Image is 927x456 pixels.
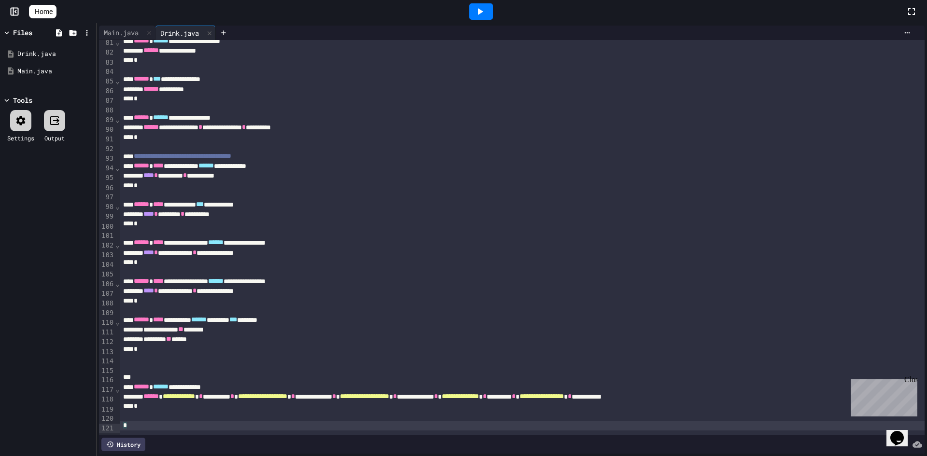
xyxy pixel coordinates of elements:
[99,86,115,96] div: 86
[99,328,115,337] div: 111
[99,279,115,289] div: 106
[115,280,120,288] span: Fold line
[99,222,115,232] div: 100
[4,4,67,61] div: Chat with us now!Close
[7,134,34,142] div: Settings
[99,67,115,77] div: 84
[99,260,115,270] div: 104
[99,385,115,395] div: 117
[115,39,120,46] span: Fold line
[99,154,115,164] div: 93
[17,67,93,76] div: Main.java
[101,438,145,451] div: History
[99,106,115,115] div: 88
[13,28,32,38] div: Files
[115,116,120,124] span: Fold line
[115,203,120,210] span: Fold line
[99,347,115,357] div: 113
[99,183,115,193] div: 96
[99,375,115,385] div: 116
[886,417,917,446] iframe: chat widget
[99,357,115,366] div: 114
[115,241,120,249] span: Fold line
[99,395,115,404] div: 118
[99,308,115,318] div: 109
[99,193,115,202] div: 97
[115,164,120,172] span: Fold line
[99,58,115,68] div: 83
[99,318,115,328] div: 110
[13,95,32,105] div: Tools
[99,96,115,106] div: 87
[99,414,115,424] div: 120
[99,202,115,212] div: 98
[99,212,115,221] div: 99
[99,115,115,125] div: 89
[99,173,115,183] div: 95
[99,424,115,433] div: 121
[115,386,120,393] span: Fold line
[99,48,115,57] div: 82
[115,77,120,85] span: Fold line
[99,366,115,376] div: 115
[99,250,115,260] div: 103
[99,125,115,135] div: 90
[99,289,115,299] div: 107
[115,318,120,326] span: Fold line
[155,26,216,40] div: Drink.java
[99,164,115,173] div: 94
[99,144,115,154] div: 92
[29,5,56,18] a: Home
[17,49,93,59] div: Drink.java
[99,38,115,48] div: 81
[847,375,917,416] iframe: chat widget
[99,135,115,144] div: 91
[99,26,155,40] div: Main.java
[99,270,115,279] div: 105
[99,299,115,308] div: 108
[155,28,204,38] div: Drink.java
[35,7,53,16] span: Home
[99,231,115,241] div: 101
[99,28,143,38] div: Main.java
[99,241,115,250] div: 102
[99,337,115,347] div: 112
[99,405,115,415] div: 119
[99,77,115,86] div: 85
[44,134,65,142] div: Output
